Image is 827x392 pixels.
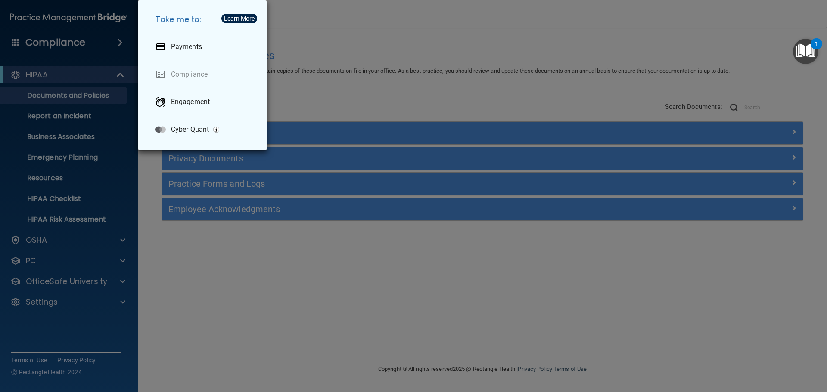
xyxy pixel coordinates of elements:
a: Compliance [149,62,260,86]
p: Cyber Quant [171,125,209,134]
button: Open Resource Center, 1 new notification [793,39,818,64]
h5: Take me to: [149,7,260,31]
button: Learn More [221,14,257,23]
a: Cyber Quant [149,117,260,142]
div: Learn More [224,15,255,22]
a: Engagement [149,90,260,114]
p: Payments [171,43,202,51]
a: Payments [149,35,260,59]
iframe: Drift Widget Chat Controller [678,331,817,365]
p: Engagement [171,98,210,106]
div: 1 [815,44,818,55]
